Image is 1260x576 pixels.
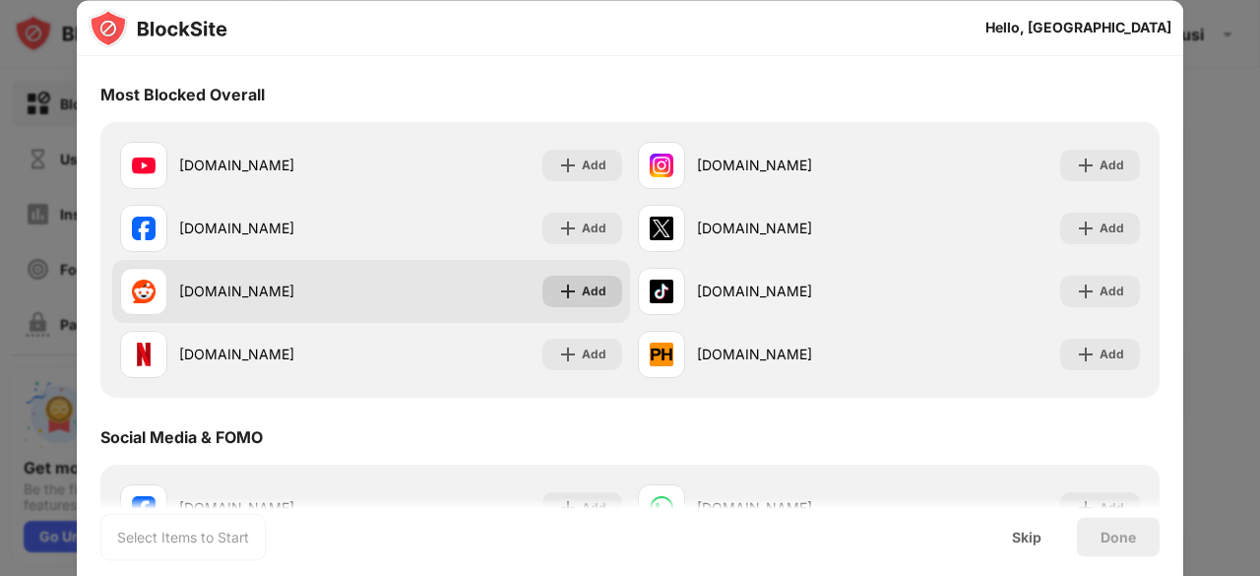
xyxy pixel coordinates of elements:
div: Social Media & FOMO [100,427,263,447]
div: [DOMAIN_NAME] [179,282,371,302]
div: Add [582,156,606,175]
div: Add [582,219,606,238]
div: Done [1101,529,1136,544]
div: [DOMAIN_NAME] [697,156,889,176]
div: Most Blocked Overall [100,85,265,104]
div: Skip [1012,529,1041,544]
img: logo-blocksite.svg [89,8,227,47]
div: Add [1100,282,1124,301]
div: [DOMAIN_NAME] [179,156,371,176]
div: Add [1100,219,1124,238]
img: favicons [650,343,673,366]
div: Select Items to Start [117,527,249,546]
div: Add [1100,345,1124,364]
div: [DOMAIN_NAME] [697,282,889,302]
img: favicons [132,280,156,303]
div: Add [582,345,606,364]
div: Hello, [GEOGRAPHIC_DATA] [985,20,1171,35]
img: favicons [132,154,156,177]
img: favicons [650,217,673,240]
div: Add [1100,156,1124,175]
img: favicons [650,154,673,177]
img: favicons [132,343,156,366]
img: favicons [132,217,156,240]
div: Add [582,282,606,301]
div: [DOMAIN_NAME] [179,345,371,365]
div: [DOMAIN_NAME] [697,345,889,365]
div: [DOMAIN_NAME] [697,219,889,239]
img: favicons [650,280,673,303]
div: [DOMAIN_NAME] [179,219,371,239]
